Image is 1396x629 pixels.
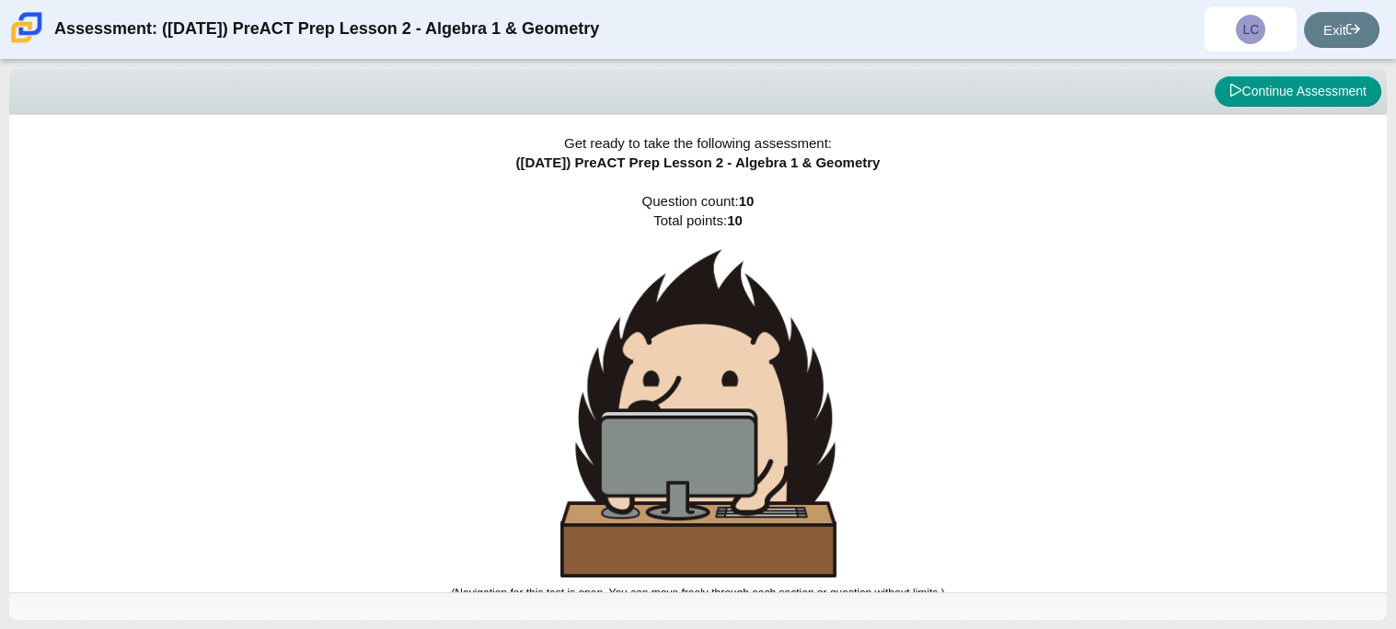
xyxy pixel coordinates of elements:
[1243,23,1260,36] span: LC
[54,7,599,51] div: Assessment: ([DATE]) PreACT Prep Lesson 2 - Algebra 1 & Geometry
[7,34,46,50] a: Carmen School of Science & Technology
[451,193,944,600] span: Question count: Total points:
[516,154,881,170] span: ([DATE]) PreACT Prep Lesson 2 - Algebra 1 & Geometry
[727,212,743,228] b: 10
[1215,76,1381,108] button: Continue Assessment
[451,587,944,600] small: (Navigation for this test is open. You can move freely through each section or question without l...
[7,8,46,47] img: Carmen School of Science & Technology
[739,193,755,209] b: 10
[564,135,832,151] span: Get ready to take the following assessment:
[1304,12,1379,48] a: Exit
[560,249,836,578] img: hedgehog-behind-computer-large.png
